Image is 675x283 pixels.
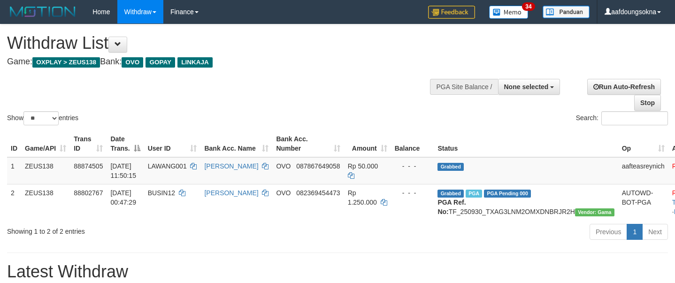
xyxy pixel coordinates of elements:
th: Amount: activate to sort column ascending [344,130,391,157]
a: Previous [590,224,627,240]
a: Stop [634,95,661,111]
th: Date Trans.: activate to sort column descending [107,130,144,157]
h1: Withdraw List [7,34,441,53]
span: BUSIN12 [148,189,175,197]
img: panduan.png [543,6,590,18]
span: PGA Pending [484,190,531,198]
th: ID [7,130,21,157]
span: OVO [276,189,291,197]
span: Vendor URL: https://trx31.1velocity.biz [575,208,614,216]
div: Showing 1 to 2 of 2 entries [7,223,274,236]
th: Balance [391,130,434,157]
h4: Game: Bank: [7,57,441,67]
select: Showentries [23,111,59,125]
td: aafteasreynich [618,157,668,184]
span: OXPLAY > ZEUS138 [32,57,100,68]
th: User ID: activate to sort column ascending [144,130,201,157]
b: PGA Ref. No: [437,199,466,215]
span: Rp 1.250.000 [348,189,377,206]
td: TF_250930_TXAG3LNM2OMXDNBRJR2H [434,184,618,220]
a: 1 [627,224,643,240]
img: MOTION_logo.png [7,5,78,19]
input: Search: [601,111,668,125]
a: [PERSON_NAME] [204,162,258,170]
span: 34 [522,2,535,11]
span: [DATE] 00:47:29 [110,189,136,206]
span: Grabbed [437,163,464,171]
span: [DATE] 11:50:15 [110,162,136,179]
span: GOPAY [146,57,175,68]
label: Show entries [7,111,78,125]
th: Game/API: activate to sort column ascending [21,130,70,157]
span: Rp 50.000 [348,162,378,170]
img: Feedback.jpg [428,6,475,19]
td: 2 [7,184,21,220]
th: Status [434,130,618,157]
th: Trans ID: activate to sort column ascending [70,130,107,157]
span: 88874505 [74,162,103,170]
h1: Latest Withdraw [7,262,668,281]
th: Bank Acc. Number: activate to sort column ascending [272,130,344,157]
td: 1 [7,157,21,184]
span: Copy 082369454473 to clipboard [296,189,340,197]
img: Button%20Memo.svg [489,6,529,19]
a: Next [642,224,668,240]
span: LINKAJA [177,57,213,68]
span: 88802767 [74,189,103,197]
td: AUTOWD-BOT-PGA [618,184,668,220]
label: Search: [576,111,668,125]
div: PGA Site Balance / [430,79,498,95]
span: LAWANG001 [148,162,187,170]
th: Op: activate to sort column ascending [618,130,668,157]
div: - - - [395,161,430,171]
span: OVO [122,57,143,68]
span: OVO [276,162,291,170]
td: ZEUS138 [21,157,70,184]
a: Run Auto-Refresh [587,79,661,95]
a: [PERSON_NAME] [204,189,258,197]
span: Marked by aafsreyleap [466,190,482,198]
td: ZEUS138 [21,184,70,220]
th: Bank Acc. Name: activate to sort column ascending [200,130,272,157]
span: Copy 087867649058 to clipboard [296,162,340,170]
button: None selected [498,79,560,95]
span: None selected [504,83,549,91]
span: Grabbed [437,190,464,198]
div: - - - [395,188,430,198]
